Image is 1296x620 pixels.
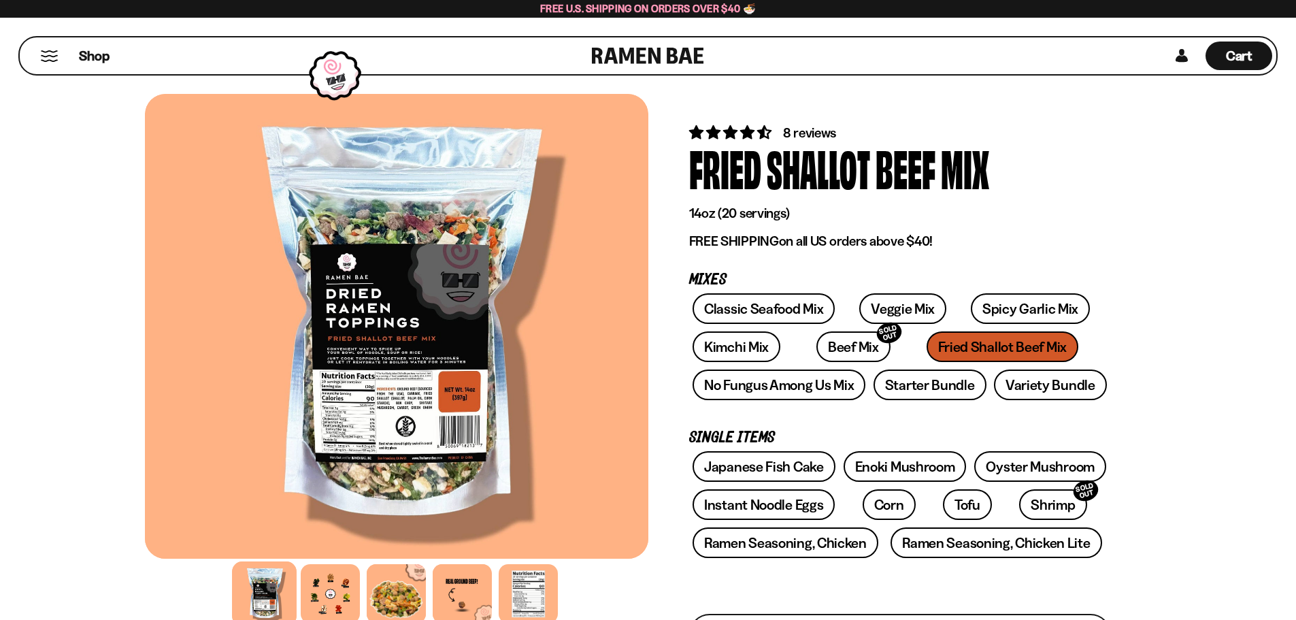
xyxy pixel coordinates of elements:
[974,451,1106,482] a: Oyster Mushroom
[689,233,1111,250] p: on all US orders above $40!
[693,370,865,400] a: No Fungus Among Us Mix
[693,451,835,482] a: Japanese Fish Cake
[689,274,1111,287] p: Mixes
[40,50,59,62] button: Mobile Menu Trigger
[971,293,1090,324] a: Spicy Garlic Mix
[874,370,986,400] a: Starter Bundle
[1019,489,1086,520] a: ShrimpSOLD OUT
[693,331,780,362] a: Kimchi Mix
[891,527,1101,558] a: Ramen Seasoning, Chicken Lite
[693,527,878,558] a: Ramen Seasoning, Chicken
[844,451,967,482] a: Enoki Mushroom
[689,124,774,141] span: 4.62 stars
[79,42,110,70] a: Shop
[689,205,1111,222] p: 14oz (20 servings)
[1226,48,1252,64] span: Cart
[863,489,916,520] a: Corn
[693,293,835,324] a: Classic Seafood Mix
[994,370,1107,400] a: Variety Bundle
[693,489,835,520] a: Instant Noodle Eggs
[783,125,836,141] span: 8 reviews
[767,142,870,193] div: Shallot
[1071,478,1101,504] div: SOLD OUT
[874,320,904,346] div: SOLD OUT
[540,2,756,15] span: Free U.S. Shipping on Orders over $40 🍜
[876,142,935,193] div: Beef
[943,489,992,520] a: Tofu
[941,142,989,193] div: Mix
[1206,37,1272,74] a: Cart
[689,431,1111,444] p: Single Items
[859,293,946,324] a: Veggie Mix
[816,331,891,362] a: Beef MixSOLD OUT
[689,142,761,193] div: Fried
[689,233,779,249] strong: FREE SHIPPING
[79,47,110,65] span: Shop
